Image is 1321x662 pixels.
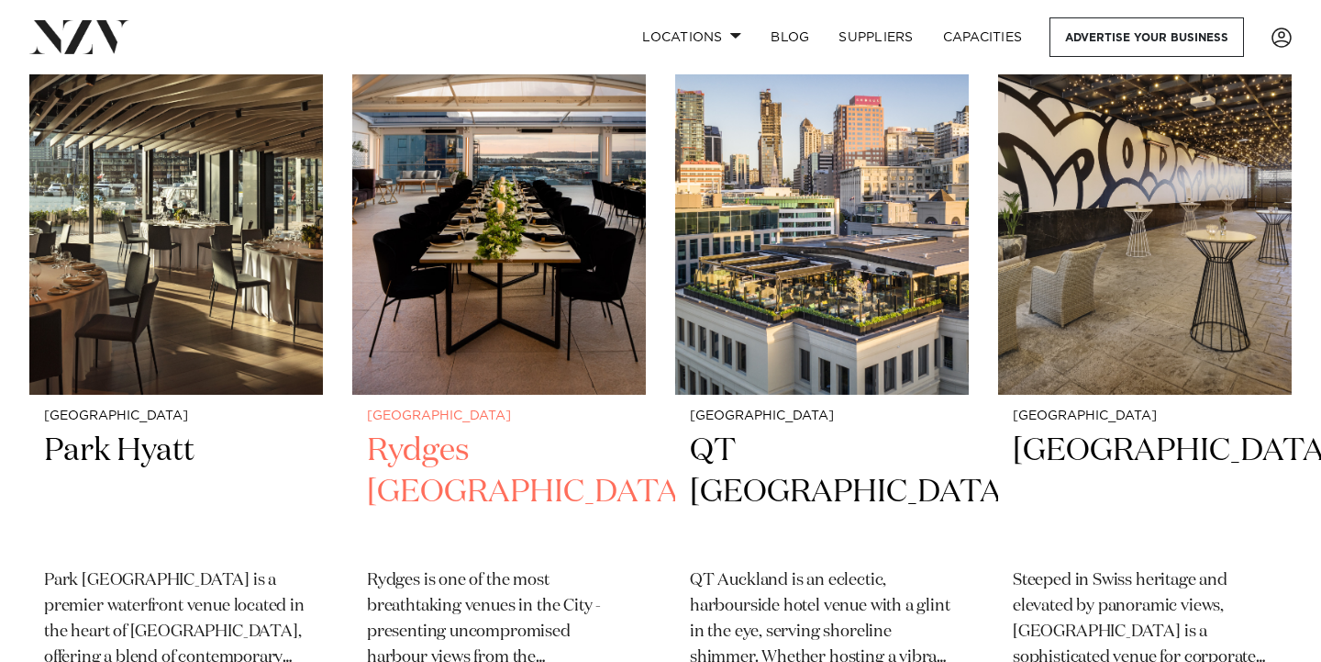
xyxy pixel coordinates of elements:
small: [GEOGRAPHIC_DATA] [367,410,631,423]
a: BLOG [756,17,824,57]
h2: Rydges [GEOGRAPHIC_DATA] [367,431,631,555]
h2: QT [GEOGRAPHIC_DATA] [690,431,954,555]
small: [GEOGRAPHIC_DATA] [1013,410,1277,423]
h2: Park Hyatt [44,431,308,555]
a: Locations [627,17,756,57]
h2: [GEOGRAPHIC_DATA] [1013,431,1277,555]
a: Advertise your business [1049,17,1244,57]
a: SUPPLIERS [824,17,927,57]
img: nzv-logo.png [29,20,129,53]
small: [GEOGRAPHIC_DATA] [690,410,954,423]
a: Capacities [928,17,1038,57]
small: [GEOGRAPHIC_DATA] [44,410,308,423]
